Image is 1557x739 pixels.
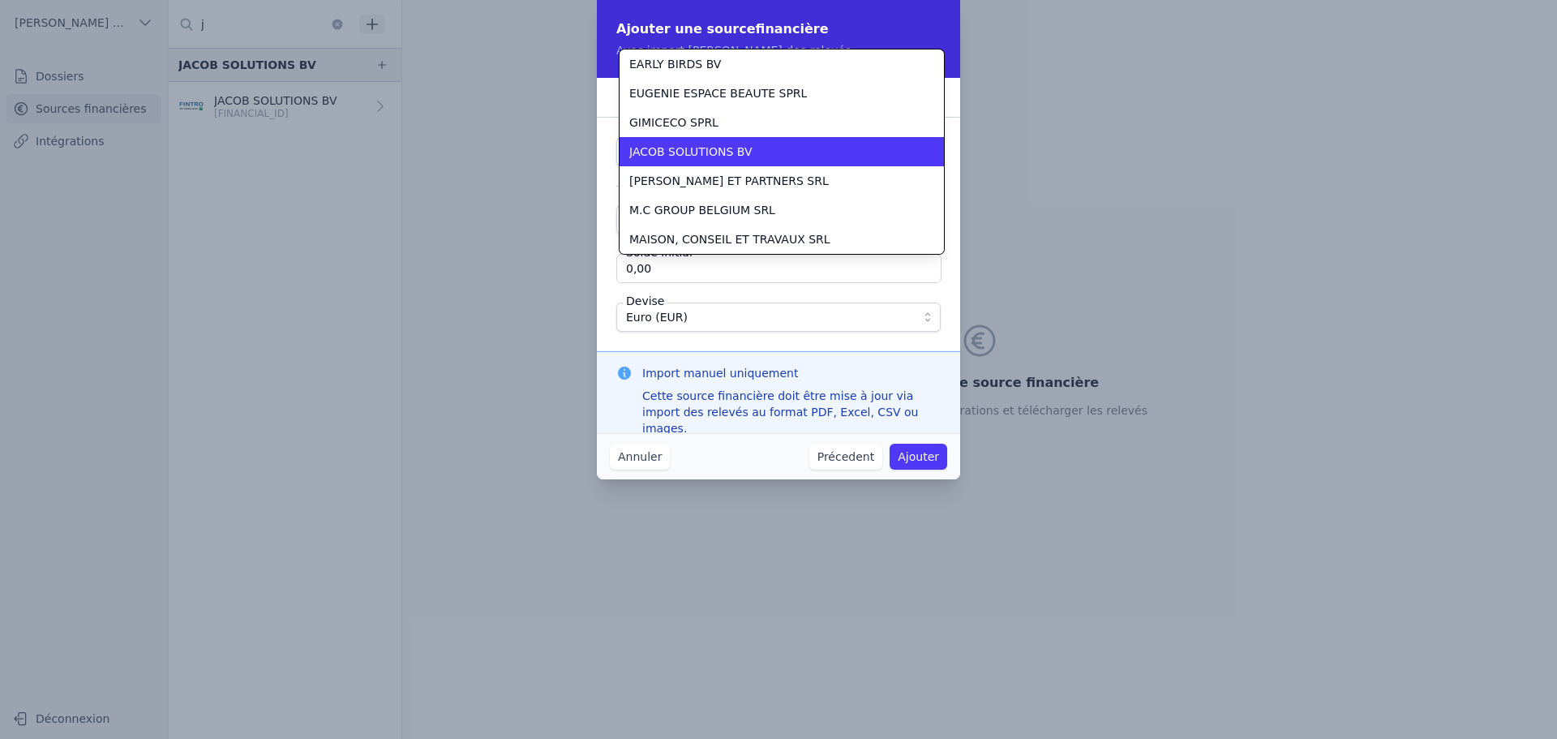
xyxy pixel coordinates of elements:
[629,231,830,247] span: MAISON, CONSEIL ET TRAVAUX SRL
[629,56,721,72] span: EARLY BIRDS BV
[629,202,775,218] span: M.C GROUP BELGIUM SRL
[629,114,718,131] span: GIMICECO SPRL
[629,173,829,189] span: [PERSON_NAME] ET PARTNERS SRL
[629,85,807,101] span: EUGENIE ESPACE BEAUTE SPRL
[629,144,753,160] span: JACOB SOLUTIONS BV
